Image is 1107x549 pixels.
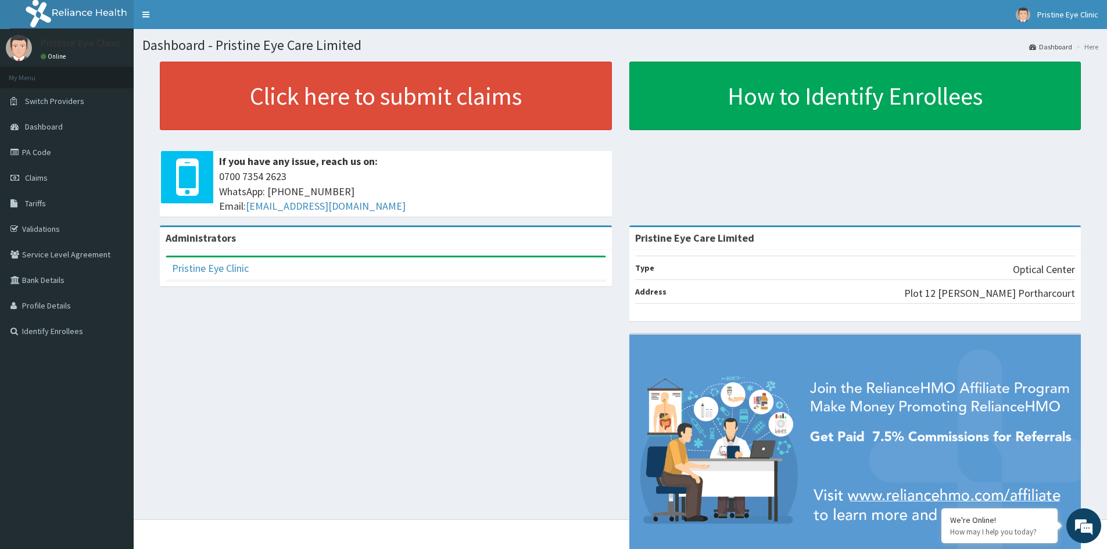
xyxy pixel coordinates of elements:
span: Switch Providers [25,96,84,106]
p: How may I help you today? [950,527,1049,537]
span: 0700 7354 2623 WhatsApp: [PHONE_NUMBER] Email: [219,169,606,214]
b: Type [635,263,654,273]
strong: Pristine Eye Care Limited [635,231,754,245]
span: Pristine Eye Clinic [1037,9,1098,20]
a: Pristine Eye Clinic [172,261,249,275]
p: Optical Center [1013,262,1075,277]
span: Tariffs [25,198,46,209]
li: Here [1073,42,1098,52]
div: We're Online! [950,515,1049,525]
a: Online [41,52,69,60]
p: Pristine Eye Clinic [41,38,121,48]
b: Administrators [166,231,236,245]
a: Dashboard [1029,42,1072,52]
b: Address [635,286,667,297]
a: How to Identify Enrollees [629,62,1081,130]
span: Dashboard [25,121,63,132]
a: [EMAIL_ADDRESS][DOMAIN_NAME] [246,199,406,213]
b: If you have any issue, reach us on: [219,155,378,168]
img: User Image [1016,8,1030,22]
a: Click here to submit claims [160,62,612,130]
span: Claims [25,173,48,183]
p: Plot 12 [PERSON_NAME] Portharcourt [904,286,1075,301]
img: User Image [6,35,32,61]
h1: Dashboard - Pristine Eye Care Limited [142,38,1098,53]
